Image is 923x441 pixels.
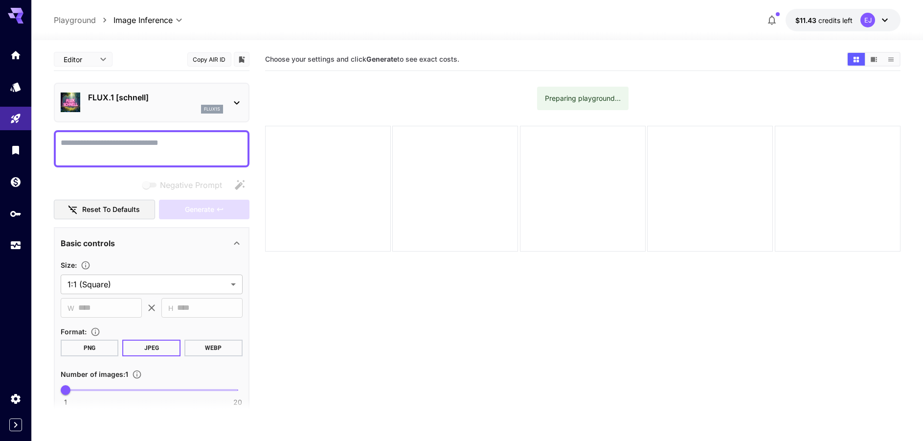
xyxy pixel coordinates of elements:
[160,179,222,191] span: Negative Prompt
[61,327,87,336] span: Format :
[9,418,22,431] button: Expand sidebar
[10,239,22,252] div: Usage
[237,53,246,65] button: Add to library
[61,232,243,255] div: Basic controls
[88,92,223,103] p: FLUX.1 [schnell]
[61,88,243,117] div: FLUX.1 [schnell]flux1s
[10,144,22,156] div: Library
[366,55,397,63] b: Generate
[168,302,173,314] span: H
[10,393,22,405] div: Settings
[545,90,621,107] div: Preparing playground...
[882,53,900,66] button: Show images in list view
[64,54,94,65] span: Editor
[87,327,104,337] button: Choose the file format for the output image.
[10,113,22,125] div: Playground
[61,340,119,356] button: PNG
[860,13,875,27] div: EJ
[122,340,180,356] button: JPEG
[77,260,94,270] button: Adjust the dimensions of the generated image by specifying its width and height in pixels, or sel...
[68,302,74,314] span: W
[61,237,115,249] p: Basic controls
[848,53,865,66] button: Show images in grid view
[10,176,22,188] div: Wallet
[10,49,22,61] div: Home
[265,55,459,63] span: Choose your settings and click to see exact costs.
[187,52,231,67] button: Copy AIR ID
[847,52,900,67] div: Show images in grid viewShow images in video viewShow images in list view
[54,14,113,26] nav: breadcrumb
[865,53,882,66] button: Show images in video view
[113,14,173,26] span: Image Inference
[233,397,242,407] span: 20
[795,15,853,25] div: $11.43469
[140,179,230,191] span: Negative prompts are not compatible with the selected model.
[795,16,818,24] span: $11.43
[54,200,156,220] button: Reset to defaults
[204,106,220,113] p: flux1s
[61,261,77,269] span: Size :
[68,279,227,290] span: 1:1 (Square)
[54,14,96,26] a: Playground
[786,9,900,31] button: $11.43469EJ
[10,81,22,93] div: Models
[10,208,22,220] div: API Keys
[128,370,146,379] button: Specify how many images to generate in a single request. Each image generation will be charged se...
[818,16,853,24] span: credits left
[184,340,243,356] button: WEBP
[61,370,128,378] span: Number of images : 1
